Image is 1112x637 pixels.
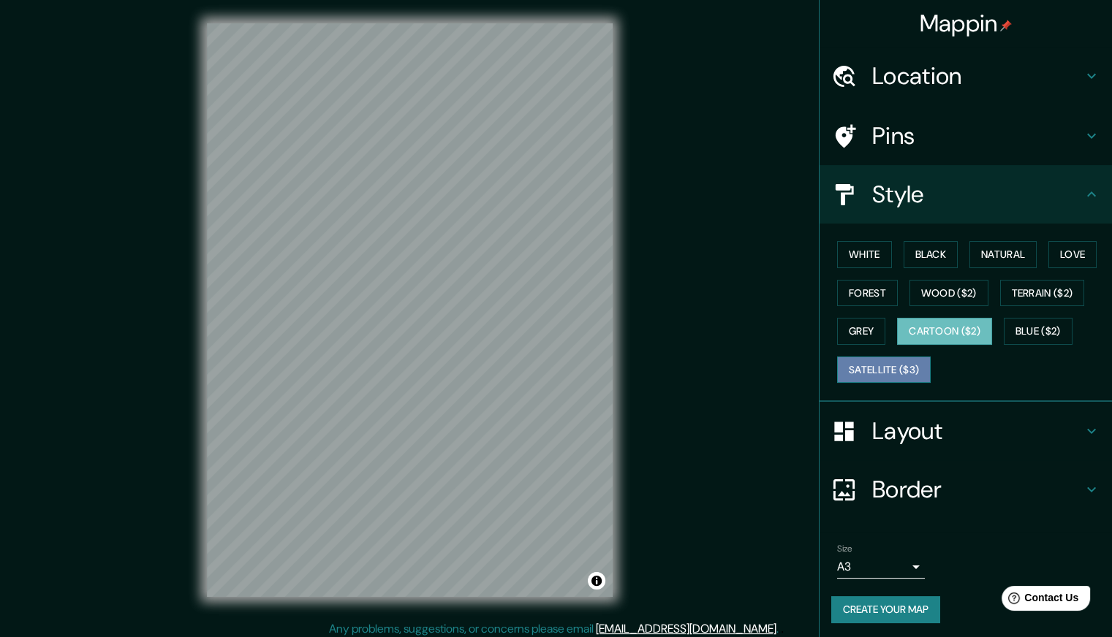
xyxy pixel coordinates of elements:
[837,543,852,555] label: Size
[596,621,776,636] a: [EMAIL_ADDRESS][DOMAIN_NAME]
[904,241,958,268] button: Black
[831,596,940,623] button: Create your map
[1004,318,1073,345] button: Blue ($2)
[820,47,1112,105] div: Location
[872,475,1083,504] h4: Border
[982,580,1096,621] iframe: Help widget launcher
[872,416,1083,446] h4: Layout
[837,280,898,307] button: Forest
[837,555,925,579] div: A3
[1048,241,1097,268] button: Love
[820,165,1112,224] div: Style
[820,107,1112,165] div: Pins
[897,318,992,345] button: Cartoon ($2)
[872,180,1083,209] h4: Style
[872,121,1083,150] h4: Pins
[207,23,613,597] canvas: Map
[1000,20,1012,31] img: pin-icon.png
[820,402,1112,460] div: Layout
[820,460,1112,519] div: Border
[1000,280,1085,307] button: Terrain ($2)
[837,241,892,268] button: White
[837,318,885,345] button: Grey
[920,9,1013,38] h4: Mappin
[909,280,988,307] button: Wood ($2)
[872,61,1083,91] h4: Location
[588,572,605,590] button: Toggle attribution
[969,241,1037,268] button: Natural
[837,356,931,384] button: Satellite ($3)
